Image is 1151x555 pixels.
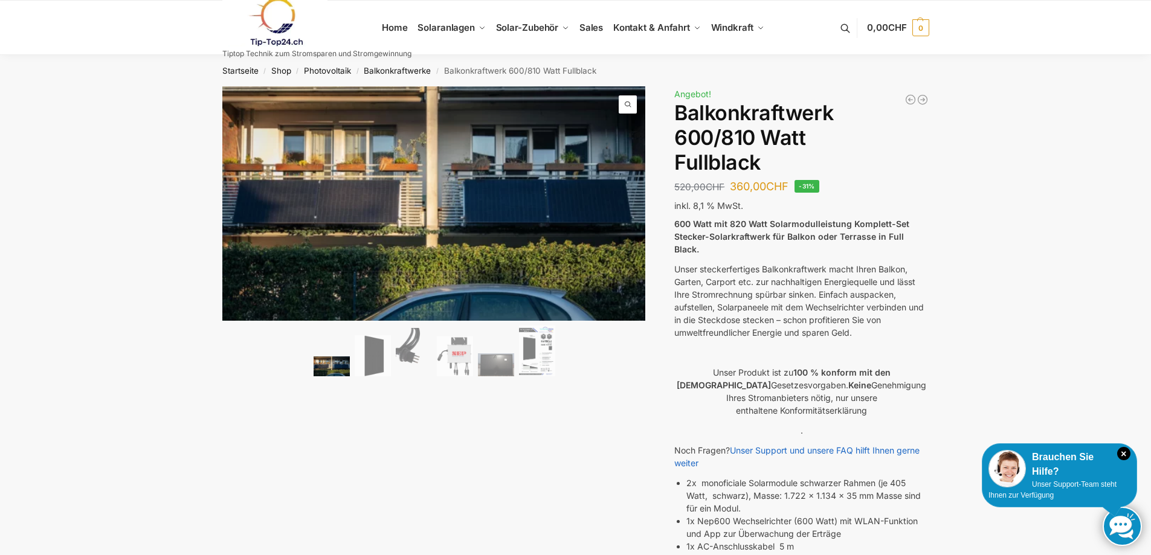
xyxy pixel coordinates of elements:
[766,180,788,193] span: CHF
[686,476,929,515] li: 2x monoficiale Solarmodule schwarzer Rahmen (je 405 Watt, schwarz), Masse: 1.722 x 1.134 x 35 mm ...
[674,366,929,417] p: Unser Produkt ist zu Gesetzesvorgaben. Genehmigung Ihres Stromanbieters nötig, nur unsere enthalt...
[222,66,259,75] a: Startseite
[222,50,411,57] p: Tiptop Technik zum Stromsparen und Stromgewinnung
[355,335,391,377] img: TommaTech Vorderseite
[867,22,906,33] span: 0,00
[674,101,929,175] h1: Balkonkraftwerk 600/810 Watt Fullblack
[674,201,743,211] span: inkl. 8,1 % MwSt.
[706,1,769,55] a: Windkraft
[613,22,690,33] span: Kontakt & Anfahrt
[491,1,574,55] a: Solar-Zubehör
[730,180,788,193] bdi: 360,00
[579,22,604,33] span: Sales
[795,180,819,193] span: -31%
[917,94,929,106] a: Balkonkraftwerk 405/600 Watt erweiterbar
[201,55,950,86] nav: Breadcrumb
[1117,447,1130,460] i: Schließen
[674,263,929,339] p: Unser steckerfertiges Balkonkraftwerk macht Ihren Balkon, Garten, Carport etc. zur nachhaltigen E...
[396,328,432,376] img: Anschlusskabel-3meter_schweizer-stecker
[259,66,271,76] span: /
[431,66,443,76] span: /
[706,181,724,193] span: CHF
[496,22,559,33] span: Solar-Zubehör
[351,66,364,76] span: /
[674,424,929,437] p: .
[413,1,491,55] a: Solaranlagen
[867,10,929,46] a: 0,00CHF 0
[574,1,608,55] a: Sales
[608,1,706,55] a: Kontakt & Anfahrt
[674,444,929,469] p: Noch Fragen?
[988,450,1130,479] div: Brauchen Sie Hilfe?
[674,219,909,254] strong: 600 Watt mit 820 Watt Solarmodulleistung Komplett-Set Stecker-Solarkraftwerk für Balkon oder Terr...
[711,22,753,33] span: Windkraft
[291,66,304,76] span: /
[888,22,907,33] span: CHF
[271,66,291,75] a: Shop
[988,450,1026,487] img: Customer service
[519,326,555,377] img: Balkonkraftwerk 600/810 Watt Fullblack – Bild 6
[912,19,929,36] span: 0
[686,540,929,553] li: 1x AC-Anschlusskabel 5 m
[364,66,431,75] a: Balkonkraftwerke
[674,89,711,99] span: Angebot!
[418,22,475,33] span: Solaranlagen
[437,336,473,376] img: NEP 800 Drosselbar auf 600 Watt
[848,380,871,390] strong: Keine
[904,94,917,106] a: Balkonkraftwerk 445/600 Watt Bificial
[674,445,920,468] a: Unser Support und unsere FAQ hilft Ihnen gerne weiter
[677,367,891,390] strong: 100 % konform mit den [DEMOGRAPHIC_DATA]
[674,181,724,193] bdi: 520,00
[686,515,929,540] li: 1x Nep600 Wechselrichter (600 Watt) mit WLAN-Funktion und App zur Überwachung der Erträge
[478,353,514,376] img: Balkonkraftwerk 600/810 Watt Fullblack – Bild 5
[988,480,1117,499] span: Unser Support-Team steht Ihnen zur Verfügung
[304,66,351,75] a: Photovoltaik
[314,356,350,376] img: 2 Balkonkraftwerke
